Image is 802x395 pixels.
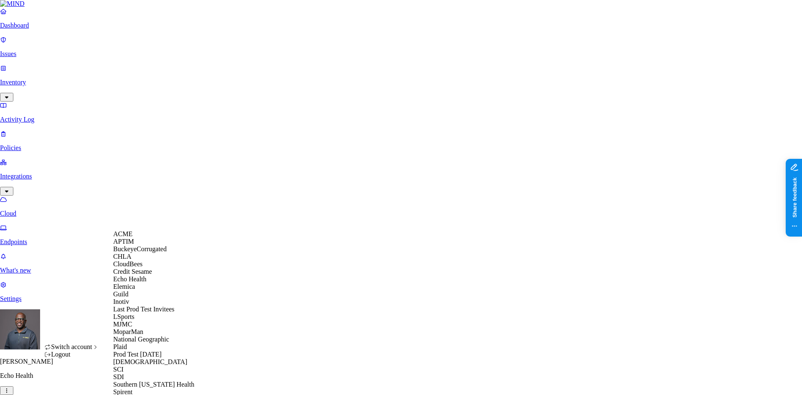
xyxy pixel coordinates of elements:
span: Switch account [51,343,92,350]
div: Logout [44,351,99,358]
span: Inotiv [113,298,129,305]
span: Southern [US_STATE] Health [113,381,194,388]
span: SDI [113,373,124,380]
span: LSports [113,313,135,320]
span: Last Prod Test Invitees [113,306,175,313]
span: SCI [113,366,124,373]
span: Plaid [113,343,127,350]
span: National Geographic [113,336,169,343]
span: Guild [113,291,128,298]
span: [DEMOGRAPHIC_DATA] [113,358,187,365]
span: APTIM [113,238,134,245]
span: Credit Sesame [113,268,152,275]
span: Prod Test [DATE] [113,351,162,358]
span: CHLA [113,253,132,260]
span: Echo Health [113,275,147,283]
span: MoparMan [113,328,143,335]
span: CloudBees [113,260,142,268]
span: MJMC [113,321,132,328]
span: Elemica [113,283,135,290]
span: ACME [113,230,132,237]
span: BuckeyeCorrugated [113,245,167,252]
